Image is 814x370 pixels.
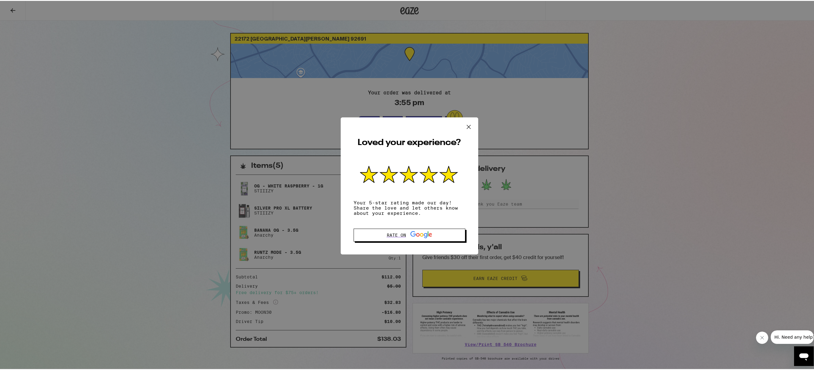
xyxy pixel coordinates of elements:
[354,136,465,148] h2: Loved your experience?
[794,345,814,365] iframe: Button to launch messaging window
[387,230,432,238] div: Rate on
[4,4,44,9] span: Hi. Need any help?
[354,228,465,241] button: Rate on
[771,329,814,343] iframe: Message from company
[354,199,465,215] p: Your 5-star rating made our day! Share the love and let others know about your experience.
[756,331,768,343] iframe: Close message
